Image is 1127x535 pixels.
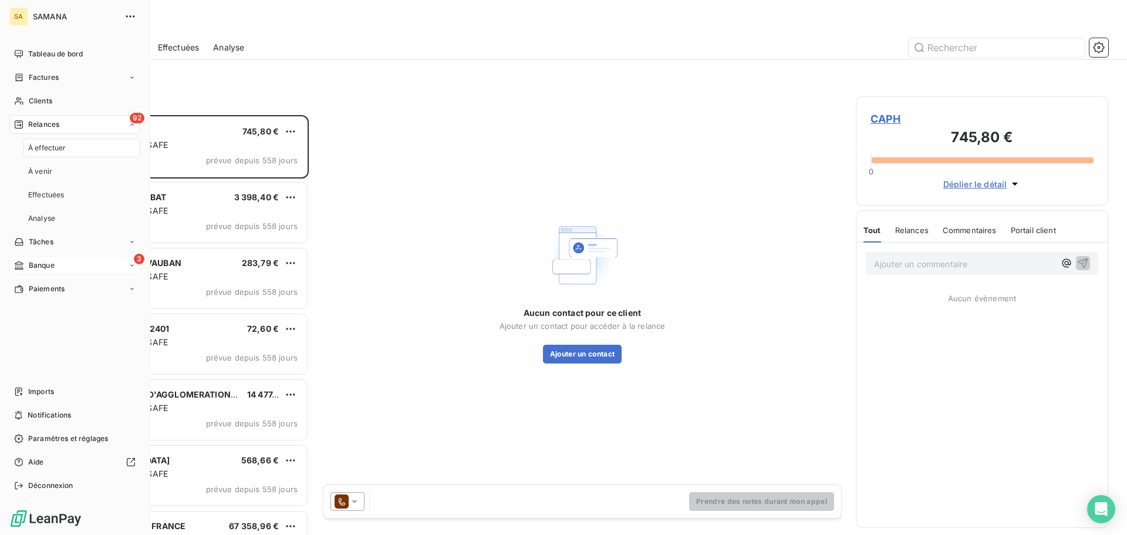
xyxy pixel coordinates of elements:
[28,49,83,59] span: Tableau de bord
[29,260,55,271] span: Banque
[242,258,279,268] span: 283,79 €
[206,156,298,165] span: prévue depuis 558 jours
[940,177,1025,191] button: Déplier le détail
[870,127,1094,150] h3: 745,80 €
[29,237,53,247] span: Tâches
[9,453,140,472] a: Aide
[948,294,1016,303] span: Aucun évènement
[247,389,292,399] span: 14 477,01 €
[206,287,298,297] span: prévue depuis 558 jours
[206,484,298,494] span: prévue depuis 558 jours
[689,492,834,511] button: Prendre des notes durant mon appel
[9,509,82,528] img: Logo LeanPay
[29,284,65,294] span: Paiements
[33,12,117,21] span: SAMANA
[28,213,55,224] span: Analyse
[56,115,309,535] div: grid
[524,307,641,319] span: Aucun contact pour ce client
[134,254,144,264] span: 3
[28,386,54,397] span: Imports
[29,96,52,106] span: Clients
[158,42,200,53] span: Effectuées
[28,143,66,153] span: À effectuer
[545,217,620,293] img: Empty state
[1011,226,1056,235] span: Portail client
[1087,495,1115,523] div: Open Intercom Messenger
[500,321,666,331] span: Ajouter un contact pour accéder à la relance
[543,345,622,364] button: Ajouter un contact
[870,111,1094,127] span: CAPH
[28,119,59,130] span: Relances
[28,190,65,200] span: Effectuées
[943,178,1007,190] span: Déplier le détail
[28,166,52,177] span: À venir
[28,410,71,420] span: Notifications
[28,480,73,491] span: Déconnexion
[247,324,279,334] span: 72,60 €
[130,113,144,123] span: 92
[9,7,28,26] div: SA
[83,389,300,399] span: COMMUNAUTE D'AGGLOMERATION DE LA PORTE DU
[909,38,1085,57] input: Rechercher
[229,521,279,531] span: 67 358,96 €
[28,433,108,444] span: Paramètres et réglages
[943,226,997,235] span: Commentaires
[29,72,59,83] span: Factures
[863,226,881,235] span: Tout
[234,192,279,202] span: 3 398,40 €
[206,419,298,428] span: prévue depuis 558 jours
[869,167,873,176] span: 0
[213,42,244,53] span: Analyse
[241,455,279,465] span: 568,66 €
[206,353,298,362] span: prévue depuis 558 jours
[242,126,279,136] span: 745,80 €
[895,226,929,235] span: Relances
[28,457,44,467] span: Aide
[206,221,298,231] span: prévue depuis 558 jours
